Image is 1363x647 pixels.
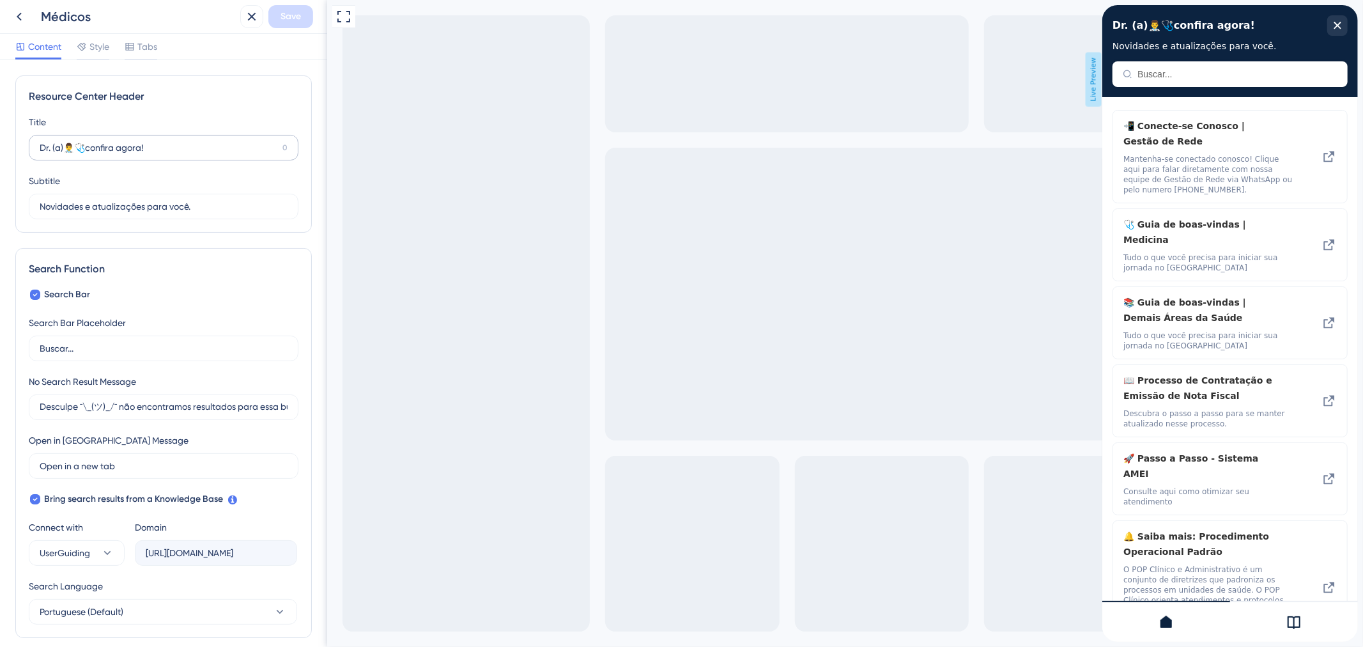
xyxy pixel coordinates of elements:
span: Search Language [29,579,103,594]
div: No Search Result Message [29,374,136,389]
div: Guia de boas-vindas | Medicina [21,212,192,268]
span: 📚 Guia de boas-vindas | Demais Áreas da Saúde [21,290,171,320]
div: Search Function [29,261,298,277]
div: Domain [135,520,167,535]
div: Conecte-se Conosco | Gestão de Rede [21,113,192,190]
button: Portuguese (Default) [29,599,297,625]
span: 🩺 Guia de boas-vindas | Medicina [21,212,171,242]
input: Desculpe ¯\_(ツ)_/¯ não encontramos resultados para essa busca. [40,400,288,414]
span: Bring search results from a Knowledge Base [44,492,223,507]
div: Resource Center Header [29,89,298,104]
span: Live Preview [759,52,774,107]
input: Buscar... [35,64,235,74]
span: Portal do Prestador [24,3,117,19]
span: Descubra o passo a passo para se manter atualizado nesse processo. [21,403,192,424]
div: Open in [GEOGRAPHIC_DATA] Message [29,433,189,448]
span: Tudo o que você precisa para iniciar sua jornada no [GEOGRAPHIC_DATA] [21,325,192,346]
span: Mantenha-se conectado conosco! Clique aqui para falar diretamente com nossa equipe de Gestão de R... [21,149,192,190]
div: 3 [125,6,130,17]
input: company.help.userguiding.com [146,546,286,560]
span: Tudo o que você precisa para iniciar sua jornada no [GEOGRAPHIC_DATA] [21,247,192,268]
span: Dr. (a)👨‍⚕️🩺confira agora! [10,11,153,30]
div: Subtitle [29,173,60,189]
span: 🔔 Saiba mais: Procedimento Operacional Padrão [21,524,171,554]
span: Save [281,9,301,24]
span: O POP Clínico e Administrativo é um conjunto de diretrizes que padroniza os processos em unidades... [21,559,192,641]
span: Tabs [137,39,157,54]
div: Search Bar Placeholder [29,315,126,331]
div: Processo de Contratação e Emissão de Nota Fiscal [21,368,192,424]
div: Guia de boas-vindas | Demais Áreas da Saúde [21,290,192,346]
span: Novidades e atualizações para você. [10,36,174,46]
button: Save [268,5,313,28]
span: Portuguese (Default) [40,604,123,620]
input: Buscar... [40,341,288,355]
span: 🚀 Passo a Passo - Sistema AMEI [21,446,171,476]
span: UserGuiding [40,545,90,561]
input: 0 [40,141,277,155]
div: Médicos [41,8,235,26]
input: Description [40,199,288,214]
span: Consulte aqui como otimizar seu atendimento [21,481,192,502]
span: 📲 Conecte-se Conosco | Gestão de Rede [21,113,171,144]
div: Connect with [29,520,125,535]
span: Style [89,39,109,54]
span: Content [28,39,61,54]
button: UserGuiding [29,540,125,566]
div: 0 [282,143,288,153]
div: Title [29,114,46,130]
input: Open in a new tab [40,459,288,473]
div: close resource center [225,10,245,31]
div: Saiba mais: Procedimento Operacional Padrão [21,524,192,641]
span: Search Bar [44,287,90,302]
span: 📖 Processo de Contratação e Emissão de Nota Fiscal [21,368,171,398]
div: Passo a Passo - Sistema AMEI [21,446,192,502]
